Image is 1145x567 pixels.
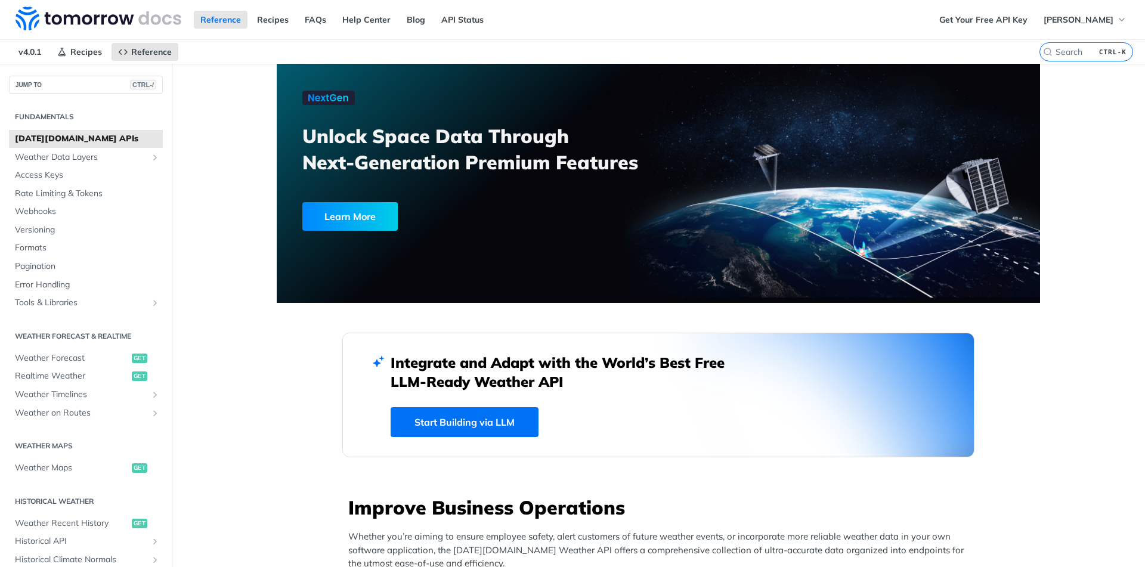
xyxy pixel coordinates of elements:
span: Pagination [15,261,160,272]
span: Versioning [15,224,160,236]
span: Weather Recent History [15,518,129,529]
span: Tools & Libraries [15,297,147,309]
button: [PERSON_NAME] [1037,11,1133,29]
a: Pagination [9,258,163,275]
a: Weather TimelinesShow subpages for Weather Timelines [9,386,163,404]
button: Show subpages for Weather Data Layers [150,153,160,162]
a: Formats [9,239,163,257]
a: Blog [400,11,432,29]
a: Recipes [250,11,295,29]
a: Reference [112,43,178,61]
a: FAQs [298,11,333,29]
span: Access Keys [15,169,160,181]
a: Weather on RoutesShow subpages for Weather on Routes [9,404,163,422]
button: Show subpages for Weather on Routes [150,408,160,418]
a: Historical APIShow subpages for Historical API [9,532,163,550]
span: get [132,519,147,528]
a: Webhooks [9,203,163,221]
span: Weather Timelines [15,389,147,401]
span: Realtime Weather [15,370,129,382]
a: [DATE][DOMAIN_NAME] APIs [9,130,163,148]
a: Access Keys [9,166,163,184]
a: Reference [194,11,247,29]
kbd: CTRL-K [1096,46,1129,58]
span: [DATE][DOMAIN_NAME] APIs [15,133,160,145]
img: Tomorrow.io Weather API Docs [16,7,181,30]
span: CTRL-/ [130,80,156,89]
button: Show subpages for Weather Timelines [150,390,160,399]
span: Weather Maps [15,462,129,474]
button: Show subpages for Tools & Libraries [150,298,160,308]
a: Realtime Weatherget [9,367,163,385]
span: Historical Climate Normals [15,554,147,566]
span: Formats [15,242,160,254]
a: Versioning [9,221,163,239]
a: Weather Data LayersShow subpages for Weather Data Layers [9,148,163,166]
a: Rate Limiting & Tokens [9,185,163,203]
span: Reference [131,47,172,57]
span: Recipes [70,47,102,57]
h3: Improve Business Operations [348,494,974,520]
a: Weather Mapsget [9,459,163,477]
span: Weather Forecast [15,352,129,364]
a: Learn More [302,202,598,231]
a: Get Your Free API Key [933,11,1034,29]
a: Recipes [51,43,109,61]
a: API Status [435,11,490,29]
h2: Integrate and Adapt with the World’s Best Free LLM-Ready Weather API [391,353,742,391]
a: Weather Recent Historyget [9,515,163,532]
a: Weather Forecastget [9,349,163,367]
button: JUMP TOCTRL-/ [9,76,163,94]
span: Webhooks [15,206,160,218]
svg: Search [1043,47,1053,57]
span: get [132,463,147,473]
h3: Unlock Space Data Through Next-Generation Premium Features [302,123,671,175]
a: Help Center [336,11,397,29]
span: get [132,371,147,381]
span: [PERSON_NAME] [1044,14,1113,25]
span: v4.0.1 [12,43,48,61]
a: Error Handling [9,276,163,294]
h2: Fundamentals [9,111,163,122]
span: Weather Data Layers [15,151,147,163]
button: Show subpages for Historical Climate Normals [150,555,160,565]
h2: Historical Weather [9,496,163,507]
img: NextGen [302,91,355,105]
a: Tools & LibrariesShow subpages for Tools & Libraries [9,294,163,312]
span: Weather on Routes [15,407,147,419]
button: Show subpages for Historical API [150,537,160,546]
span: Historical API [15,535,147,547]
h2: Weather Forecast & realtime [9,331,163,342]
div: Learn More [302,202,398,231]
span: Error Handling [15,279,160,291]
span: Rate Limiting & Tokens [15,188,160,200]
a: Start Building via LLM [391,407,539,437]
h2: Weather Maps [9,441,163,451]
span: get [132,354,147,363]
